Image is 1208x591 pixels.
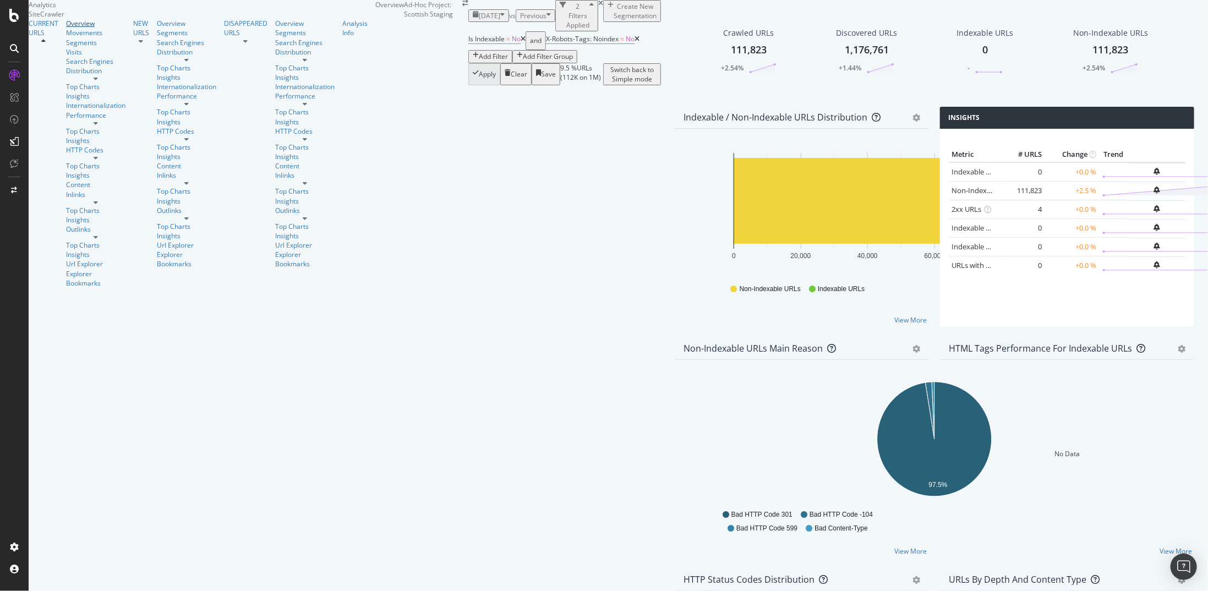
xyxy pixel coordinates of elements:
a: Url Explorer [66,259,125,269]
span: Non-Indexable URLs [740,284,801,294]
a: Segments [66,38,97,47]
span: No [512,34,521,43]
button: Save [532,63,560,85]
td: +2.5 % [1045,182,1100,200]
td: +0.0 % [1045,256,1100,275]
a: Insights [275,196,335,206]
div: Top Charts [157,63,216,73]
a: HTTP Codes [66,145,125,155]
a: DISAPPEARED URLS [224,19,267,37]
div: Insights [275,152,335,161]
a: Outlinks [275,206,335,215]
a: Insights [66,136,125,145]
div: bell-plus [1154,243,1160,250]
a: Distribution [66,66,125,75]
td: 0 [1001,162,1045,182]
button: Apply [468,63,500,85]
a: Outlinks [66,225,125,234]
div: HTML Tags Performance for Indexable URLs [949,343,1132,354]
a: Top Charts [275,187,335,196]
span: Previous [520,11,546,20]
a: Content [275,161,335,171]
div: Top Charts [66,127,125,136]
a: Distribution [275,47,335,57]
div: A chart. [684,146,1185,274]
span: X-Robots-Tags: Noindex [546,34,619,43]
a: Top Charts [157,187,216,196]
div: Switch back to Simple mode [608,65,657,84]
a: Explorer Bookmarks [157,250,216,269]
div: bell-plus [1154,187,1160,194]
a: Top Charts [66,161,125,171]
a: Visits [66,47,82,57]
span: = [506,34,510,43]
div: Explorer Bookmarks [66,269,125,288]
div: Performance [66,111,125,120]
a: Url Explorer [157,240,216,250]
th: Trend [1100,146,1128,163]
a: Top Charts [66,240,125,250]
td: 4 [1001,200,1045,219]
a: Insights [157,73,216,82]
div: Insights [275,117,335,127]
div: Content [66,180,125,189]
a: NEW URLS [133,19,149,37]
a: Non-Indexable URLs [952,185,1019,195]
div: - [968,63,970,73]
a: Insights [157,117,216,127]
h4: Insights [948,112,980,123]
div: gear [912,576,920,584]
td: 111,823 [1001,182,1045,200]
a: Top Charts [275,143,335,152]
a: URLs with 1 Follow Inlink [952,260,1032,270]
a: Insights [66,91,125,101]
a: Internationalization [66,101,125,110]
div: SiteCrawler [29,9,375,19]
a: Top Charts [66,82,125,91]
div: Search Engines [275,38,323,47]
a: Insights [157,152,216,161]
div: Overview [66,19,125,28]
a: Insights [157,231,216,240]
a: CURRENT URLS [29,19,58,37]
div: Inlinks [275,171,335,180]
div: Non-Indexable URLs Main Reason [684,343,823,354]
a: Distribution [157,47,216,57]
div: Performance [275,91,335,101]
div: Insights [275,231,335,240]
th: Change [1045,146,1100,163]
a: Inlinks [66,190,125,199]
a: Overview [157,19,216,28]
div: gear [1178,345,1185,353]
div: Crawled URLs [724,28,774,39]
td: 0 [1001,238,1045,256]
button: and [526,31,546,50]
a: Top Charts [275,63,335,73]
div: 111,823 [1092,43,1128,57]
div: gear [912,114,920,122]
a: HTTP Codes [157,127,216,136]
div: Url Explorer [275,240,335,250]
div: gear [912,345,920,353]
div: Content [157,161,216,171]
